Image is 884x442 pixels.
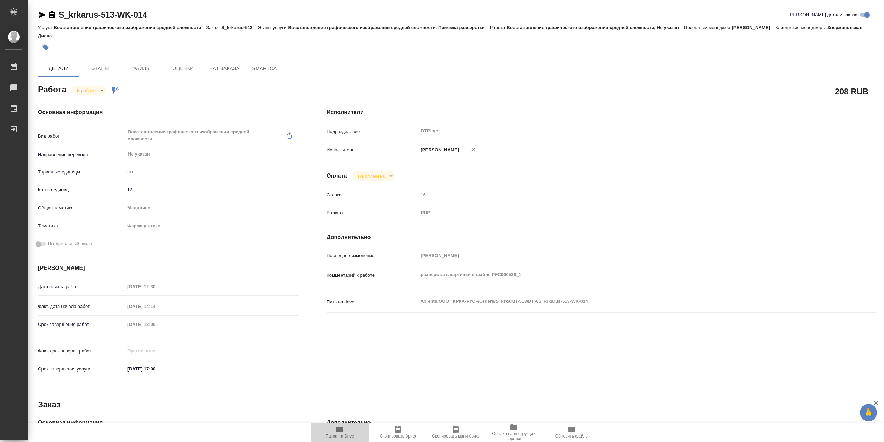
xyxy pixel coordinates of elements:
span: Детали [42,64,75,73]
textarea: /Clients/ООО «КРКА-РУС»/Orders/S_krkarus-513/DTP/S_krkarus-513-WK-014 [418,295,830,307]
span: SmartCat [249,64,282,73]
span: Этапы [84,64,117,73]
p: Вид работ [38,133,125,140]
span: [PERSON_NAME] детали заказа [789,11,857,18]
h4: Дополнительно [327,233,876,242]
div: Медицина [125,202,299,214]
h2: Заказ [38,399,60,410]
p: Клиентские менеджеры [775,25,827,30]
button: Удалить исполнителя [466,142,481,157]
p: Ставка [327,191,418,198]
p: Исполнитель [327,147,418,153]
p: Работа [490,25,507,30]
h4: Основная информация [38,108,299,116]
a: S_krkarus-513-WK-014 [59,10,147,19]
textarea: разверстать картинки в файле PFC000536_1 [418,269,830,281]
span: Скопировать бриф [379,434,416,439]
p: Услуга [38,25,54,30]
button: 🙏 [860,404,877,421]
input: Пустое поле [125,346,185,356]
p: Восстановление графического изображения средней сложности [54,25,206,30]
span: Папка на Drive [326,434,354,439]
p: Комментарий к работе [327,272,418,279]
p: Заказ: [206,25,221,30]
p: Кол-во единиц [38,187,125,194]
button: Скопировать ссылку [48,11,56,19]
button: В работе [75,87,98,93]
div: Фармацевтика [125,220,299,232]
h4: [PERSON_NAME] [38,264,299,272]
p: Подразделение [327,128,418,135]
span: Нотариальный заказ [48,241,92,247]
p: Валюта [327,209,418,216]
p: Тарифные единицы [38,169,125,176]
p: Общая тематика [38,205,125,211]
button: Папка на Drive [311,423,369,442]
span: 🙏 [863,405,874,420]
span: Обновить файлы [555,434,589,439]
p: S_krkarus-513 [221,25,258,30]
p: Последнее изменение [327,252,418,259]
input: ✎ Введи что-нибудь [125,185,299,195]
button: Скопировать мини-бриф [427,423,485,442]
button: Скопировать ссылку для ЯМессенджера [38,11,46,19]
div: В работе [353,171,395,181]
span: Ссылка на инструкции верстки [489,431,539,441]
h4: Дополнительно [327,419,876,427]
button: Ссылка на инструкции верстки [485,423,543,442]
input: Пустое поле [125,319,185,329]
input: Пустое поле [418,190,830,200]
p: Путь на drive [327,299,418,305]
input: Пустое поле [418,251,830,261]
input: Пустое поле [125,301,185,311]
span: Файлы [125,64,158,73]
p: Дата начала работ [38,283,125,290]
h4: Исполнители [327,108,876,116]
button: Не оплачена [356,173,387,179]
p: Факт. дата начала работ [38,303,125,310]
p: Срок завершения услуги [38,366,125,373]
p: Тематика [38,223,125,229]
div: шт [125,166,299,178]
p: [PERSON_NAME] [418,147,459,153]
span: Оценки [166,64,200,73]
p: Восстановление графического изображения средней сложности, Не указан [507,25,684,30]
p: Направление перевода [38,151,125,158]
div: RUB [418,207,830,219]
p: Срок завершения работ [38,321,125,328]
input: ✎ Введи что-нибудь [125,364,185,374]
p: Этапы услуги [258,25,288,30]
p: Факт. срок заверш. работ [38,348,125,355]
button: Добавить тэг [38,40,53,55]
span: Чат заказа [208,64,241,73]
p: Проектный менеджер [684,25,732,30]
p: Восстановление графического изображения средней сложности, Приемка разверстки [288,25,490,30]
span: Скопировать мини-бриф [432,434,479,439]
h4: Основная информация [38,419,299,427]
p: [PERSON_NAME] [732,25,775,30]
h2: Работа [38,83,66,95]
button: Скопировать бриф [369,423,427,442]
button: Обновить файлы [543,423,601,442]
div: В работе [71,86,106,95]
h4: Оплата [327,172,347,180]
input: Пустое поле [125,282,185,292]
h2: 208 RUB [835,85,868,97]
